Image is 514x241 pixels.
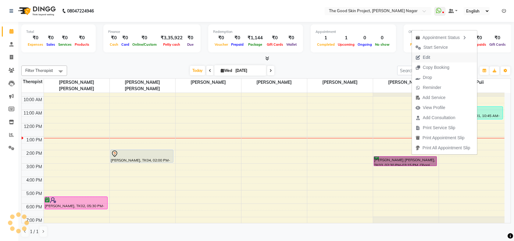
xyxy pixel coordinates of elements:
[213,29,298,34] div: Redemption
[120,42,131,47] span: Card
[120,34,131,41] div: ₹0
[219,68,234,73] span: Wed
[230,42,245,47] span: Prepaid
[26,29,91,34] div: Total
[57,34,73,41] div: ₹0
[423,125,455,131] span: Print Service Slip
[247,42,264,47] span: Package
[190,66,205,75] span: Today
[26,34,45,41] div: ₹0
[470,42,488,47] span: Prepaids
[316,29,391,34] div: Appointment
[241,79,307,86] span: [PERSON_NAME]
[423,115,455,121] span: Add Consultation
[25,190,44,197] div: 5:00 PM
[423,105,445,111] span: View Profile
[423,145,470,151] span: Print All Appointment Slip
[412,32,477,42] div: Appointment Status
[423,135,465,141] span: Print Appointment Slip
[488,34,507,41] div: ₹0
[307,79,373,86] span: [PERSON_NAME]
[265,42,285,47] span: Gift Cards
[423,54,430,61] span: Edit
[185,34,196,41] div: ₹0
[26,42,45,47] span: Expenses
[373,79,439,86] span: [PERSON_NAME]
[25,68,53,73] span: Filter Therapist
[416,136,420,140] img: printapt.png
[356,34,373,41] div: 0
[23,123,44,130] div: 12:00 PM
[176,79,241,86] span: [PERSON_NAME]
[25,217,44,224] div: 7:00 PM
[57,42,73,47] span: Services
[111,150,173,162] div: [PERSON_NAME], TK04, 02:00 PM-03:00 PM, Massage Therapy - Swedish Massage - 60 Min
[265,34,285,41] div: ₹0
[108,29,196,34] div: Finance
[45,34,57,41] div: ₹0
[285,42,298,47] span: Wallet
[336,34,356,41] div: 1
[44,79,109,93] span: [PERSON_NAME] [PERSON_NAME]
[409,29,507,34] div: Other sales
[108,42,120,47] span: Cash
[30,229,38,235] span: 1 / 1
[336,42,356,47] span: Upcoming
[423,64,449,71] span: Copy Booking
[131,34,158,41] div: ₹0
[230,34,245,41] div: ₹0
[213,34,230,41] div: ₹0
[25,164,44,170] div: 3:00 PM
[158,34,185,41] div: ₹3,35,922
[423,44,448,51] span: Start Service
[73,42,91,47] span: Products
[45,197,108,209] div: [PERSON_NAME], TK02, 05:30 PM-06:30 PM, Massage Therapy - Deep Tissue Massage - 60 Min
[25,204,44,210] div: 6:00 PM
[25,150,44,157] div: 2:00 PM
[423,74,432,81] span: Drop
[416,146,420,150] img: printall.png
[186,42,195,47] span: Due
[23,110,44,116] div: 11:00 AM
[131,42,158,47] span: Online/Custom
[22,79,44,85] div: Therapist
[67,2,94,19] b: 08047224946
[356,42,373,47] span: Ongoing
[108,34,120,41] div: ₹0
[316,34,336,41] div: 1
[470,34,488,41] div: ₹0
[234,66,264,75] input: 2025-09-03
[397,66,451,75] input: Search Appointment
[416,95,420,100] img: add-service.png
[45,42,57,47] span: Sales
[488,42,507,47] span: Gift Cards
[423,94,445,101] span: Add Service
[23,97,44,103] div: 10:00 AM
[162,42,182,47] span: Petty cash
[213,42,230,47] span: Voucher
[245,34,265,41] div: ₹1,144
[285,34,298,41] div: ₹0
[73,34,91,41] div: ₹0
[416,35,420,40] img: apt_status.png
[16,2,57,19] img: logo
[373,34,391,41] div: 0
[25,137,44,143] div: 1:00 PM
[373,42,391,47] span: No show
[316,42,336,47] span: Completed
[110,79,175,93] span: [PERSON_NAME] [PERSON_NAME]
[423,84,441,91] span: Reminder
[409,34,427,41] div: ₹0
[25,177,44,183] div: 4:00 PM
[409,42,427,47] span: Packages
